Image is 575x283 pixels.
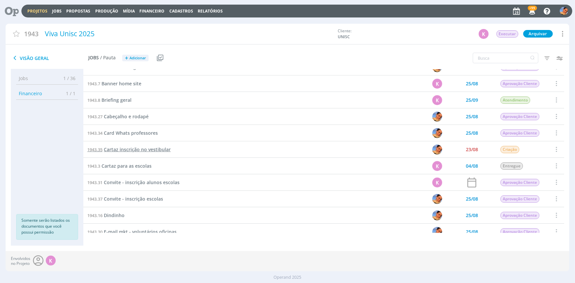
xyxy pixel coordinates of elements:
a: Financeiro [140,8,165,14]
span: Aprovação Cliente [501,113,540,120]
button: +99 [525,5,538,17]
span: 1 / 1 [61,90,75,97]
a: Mídia [123,8,135,14]
button: Jobs [50,9,64,14]
span: 1943.16 [87,212,102,218]
span: 1943.27 [87,114,102,120]
a: 1943.8Briefing geral [87,97,131,104]
a: 1943.35Cartaz inscrição no vestibular [87,146,171,153]
span: +99 [528,6,537,11]
div: 25/08 [466,65,478,70]
button: Arquivar [523,30,553,38]
a: Produção [95,8,118,14]
div: Viva Unisc 2025 [43,26,334,42]
a: Projetos [27,8,47,14]
span: Aprovação Cliente [501,212,540,219]
div: K [433,161,443,171]
span: Propostas [66,8,90,14]
span: Cartaz inscrição no vestibular [104,146,171,153]
div: K [433,95,443,105]
span: Visão Geral [11,54,88,62]
span: Atendimento [501,97,531,104]
img: L [433,112,443,122]
span: Envolvidos no Projeto [11,256,30,266]
span: Entregue [501,162,523,170]
img: L [433,211,443,220]
button: L [560,5,568,17]
img: L [433,227,443,237]
div: 25/08 [466,131,478,135]
button: Propostas [64,9,92,14]
img: L [560,7,568,15]
span: Banner - Google forms [104,64,155,70]
div: Cliente: [338,28,472,40]
img: L [433,128,443,138]
div: 23/08 [466,147,478,152]
span: 1943.31 [87,180,102,185]
span: Card Whats professores [104,130,158,136]
span: 1943.35 [87,147,102,153]
div: 25/08 [466,114,478,119]
button: Produção [93,9,120,14]
a: 1943.16Dindinho [87,212,125,219]
span: 1943.8 [87,97,100,103]
span: Aprovação Cliente [501,228,540,236]
span: Cabeçalho e rodapé [104,113,149,120]
span: Jobs [88,55,99,61]
span: Briefing geral [101,97,131,103]
a: Relatórios [198,8,223,14]
img: L [433,194,443,204]
a: Jobs [52,8,62,14]
span: Aprovação Cliente [501,80,540,87]
span: / Pauta [100,55,116,61]
span: 1943.34 [87,130,102,136]
div: K [479,29,489,39]
span: Aprovação Cliente [501,129,540,137]
div: 25/08 [466,197,478,201]
a: 1943.3Cartaz para as escolas [87,162,152,170]
a: 1943.31Convite - inscrição alunos escolas [87,179,180,186]
a: 1943.27Cabeçalho e rodapé [87,113,149,120]
span: Dindinho [104,212,125,218]
span: 1943 [24,29,39,39]
span: Banner home site [101,80,141,87]
div: 25/08 [466,81,478,86]
button: Financeiro [138,9,167,14]
span: Financeiro [19,90,42,97]
a: 1943.34Card Whats professores [87,129,158,137]
input: Busca [473,53,538,63]
a: 1943.7Banner home site [87,80,141,87]
span: Cadastros [169,8,193,14]
span: Convite - inscrição alunos escolas [104,179,180,185]
div: 25/09 [466,98,478,102]
a: 1943.37Convite - inscrição escolas [87,195,163,203]
img: L [433,145,443,155]
div: 25/08 [466,213,478,218]
span: Criação [501,146,520,153]
button: K [478,29,489,39]
div: 25/08 [466,230,478,234]
span: UNISC [338,34,387,40]
span: Adicionar [129,56,146,60]
span: 1943.3 [87,163,100,169]
div: K [433,178,443,187]
span: 1 / 36 [58,75,75,82]
span: 1943.30 [87,229,102,235]
span: Jobs [19,75,28,82]
span: 1943.29 [87,64,102,70]
span: 1943.7 [87,81,100,87]
div: 04/08 [466,164,478,168]
button: Cadastros [167,9,195,14]
a: 1943.30E-mail mkt - voluntários oficinas [87,228,177,236]
button: +Adicionar [122,55,149,62]
span: Aprovação Cliente [501,195,540,203]
button: Executar [496,30,519,38]
div: K [433,79,443,89]
span: Aprovação Cliente [501,179,540,186]
span: + [125,55,128,62]
button: Relatórios [196,9,225,14]
div: K [46,256,56,266]
span: 1943.37 [87,196,102,202]
button: Mídia [121,9,137,14]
